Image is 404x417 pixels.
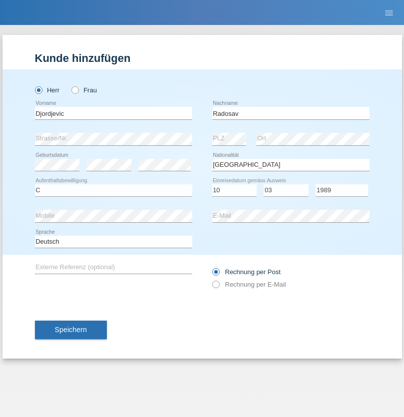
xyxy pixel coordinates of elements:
a: menu [379,9,399,15]
label: Rechnung per E-Mail [212,281,286,288]
input: Herr [35,86,41,93]
input: Rechnung per E-Mail [212,281,219,293]
label: Rechnung per Post [212,268,281,276]
label: Herr [35,86,60,94]
input: Rechnung per Post [212,268,219,281]
span: Speichern [55,326,87,334]
button: Speichern [35,321,107,340]
h1: Kunde hinzufügen [35,52,370,64]
label: Frau [71,86,97,94]
i: menu [384,8,394,18]
input: Frau [71,86,78,93]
